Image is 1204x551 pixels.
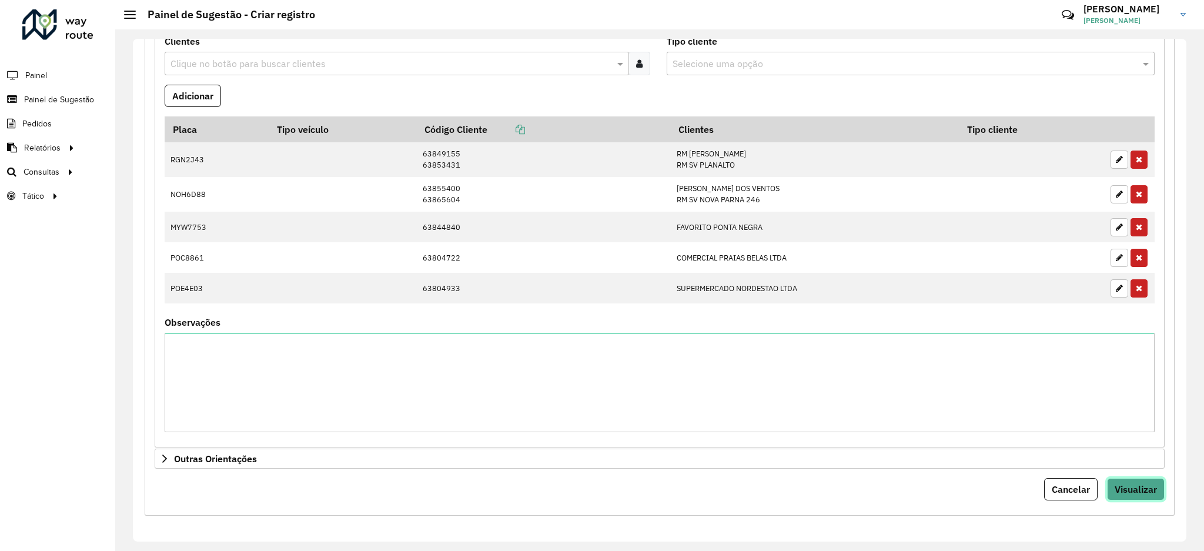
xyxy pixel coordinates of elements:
td: 63849155 63853431 [416,142,670,176]
td: SUPERMERCADO NORDESTAO LTDA [670,273,959,303]
button: Visualizar [1107,478,1165,500]
label: Clientes [165,34,200,48]
span: Outras Orientações [174,454,257,463]
a: Outras Orientações [155,449,1165,469]
th: Código Cliente [416,116,670,142]
td: [PERSON_NAME] DOS VENTOS RM SV NOVA PARNA 246 [670,177,959,212]
td: POC8861 [165,242,269,273]
span: Consultas [24,166,59,178]
button: Adicionar [165,85,221,107]
th: Placa [165,116,269,142]
td: RM [PERSON_NAME] RM SV PLANALTO [670,142,959,176]
span: Visualizar [1115,483,1157,495]
label: Tipo cliente [667,34,717,48]
td: COMERCIAL PRAIAS BELAS LTDA [670,242,959,273]
td: FAVORITO PONTA NEGRA [670,212,959,242]
label: Observações [165,315,220,329]
h2: Painel de Sugestão - Criar registro [136,8,315,21]
span: Painel [25,69,47,82]
td: POE4E03 [165,273,269,303]
span: Pedidos [22,118,52,130]
a: Copiar [487,123,525,135]
th: Tipo cliente [959,116,1105,142]
td: 63844840 [416,212,670,242]
span: Painel de Sugestão [24,93,94,106]
button: Cancelar [1044,478,1098,500]
td: 63804933 [416,273,670,303]
a: Contato Rápido [1055,2,1081,28]
span: Relatórios [24,142,61,154]
td: 63804722 [416,242,670,273]
td: MYW7753 [165,212,269,242]
th: Clientes [670,116,959,142]
th: Tipo veículo [269,116,416,142]
td: RGN2J43 [165,142,269,176]
span: [PERSON_NAME] [1083,15,1172,26]
span: Tático [22,190,44,202]
h3: [PERSON_NAME] [1083,4,1172,15]
span: Cancelar [1052,483,1090,495]
td: 63855400 63865604 [416,177,670,212]
td: NOH6D88 [165,177,269,212]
